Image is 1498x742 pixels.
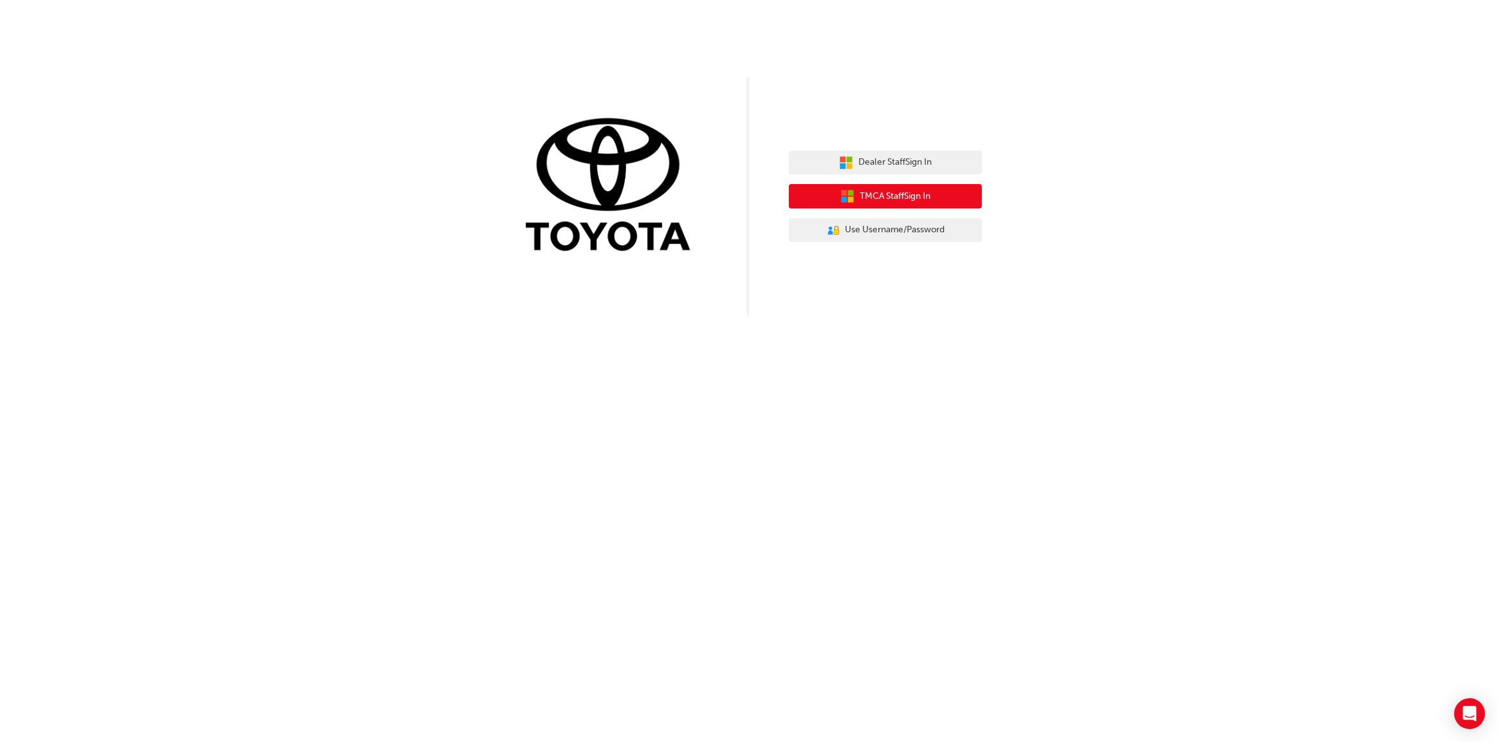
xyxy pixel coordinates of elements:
[516,115,709,257] img: Trak
[858,155,932,170] span: Dealer Staff Sign In
[789,184,982,209] button: TMCA StaffSign In
[789,151,982,175] button: Dealer StaffSign In
[1454,698,1485,729] div: Open Intercom Messenger
[789,218,982,243] button: Use Username/Password
[846,223,945,237] span: Use Username/Password
[860,189,930,204] span: TMCA Staff Sign In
